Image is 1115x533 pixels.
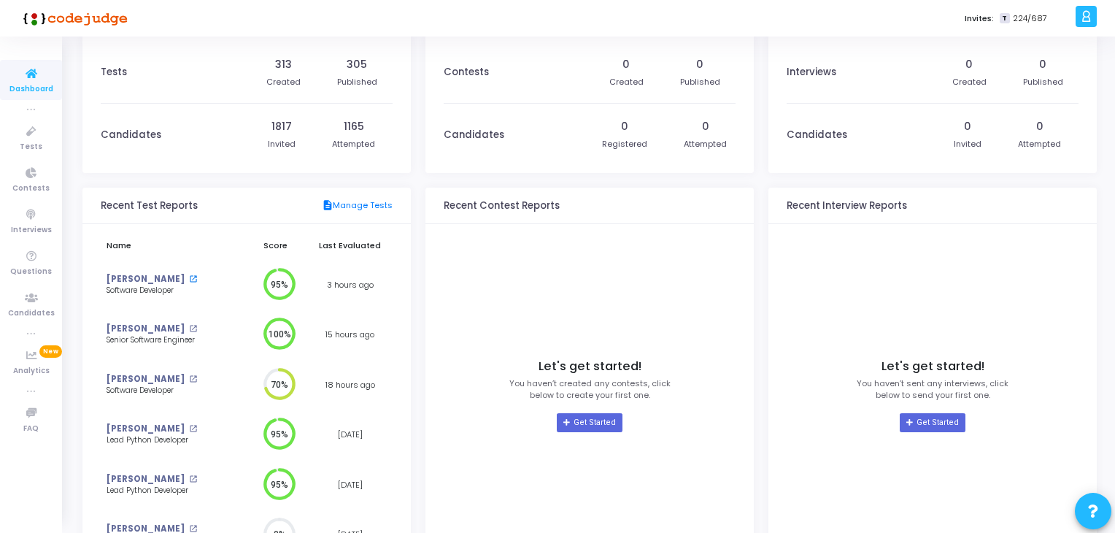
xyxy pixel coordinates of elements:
[107,386,220,396] div: Software Developer
[8,307,55,320] span: Candidates
[107,273,185,285] a: [PERSON_NAME]
[1039,57,1046,72] div: 0
[271,119,292,134] div: 1817
[881,359,984,374] h4: Let's get started!
[1018,138,1061,150] div: Attempted
[11,224,52,237] span: Interviews
[952,76,987,88] div: Created
[702,119,709,134] div: 0
[307,260,393,310] td: 3 hours ago
[107,323,185,335] a: [PERSON_NAME]
[107,435,220,446] div: Lead Python Developer
[189,525,197,533] mat-icon: open_in_new
[622,57,630,72] div: 0
[9,83,53,96] span: Dashboard
[684,138,727,150] div: Attempted
[307,410,393,460] td: [DATE]
[444,66,489,78] h3: Contests
[39,345,62,358] span: New
[539,359,641,374] h4: Let's get started!
[557,413,622,432] a: Get Started
[1000,13,1009,24] span: T
[609,76,644,88] div: Created
[244,231,307,260] th: Score
[275,57,292,72] div: 313
[787,66,836,78] h3: Interviews
[307,231,393,260] th: Last Evaluated
[1023,76,1063,88] div: Published
[621,119,628,134] div: 0
[266,76,301,88] div: Created
[107,335,220,346] div: Senior Software Engineer
[347,57,367,72] div: 305
[12,183,50,195] span: Contests
[101,231,244,260] th: Name
[101,66,127,78] h3: Tests
[107,473,185,486] a: [PERSON_NAME]
[18,4,128,33] img: logo
[509,377,671,402] p: You haven’t created any contests, click below to create your first one.
[787,129,847,141] h3: Candidates
[101,129,161,141] h3: Candidates
[307,360,393,410] td: 18 hours ago
[307,310,393,360] td: 15 hours ago
[602,138,647,150] div: Registered
[307,460,393,510] td: [DATE]
[444,200,560,212] h3: Recent Contest Reports
[337,76,377,88] div: Published
[965,12,994,25] label: Invites:
[23,423,39,435] span: FAQ
[680,76,720,88] div: Published
[189,375,197,383] mat-icon: open_in_new
[965,57,973,72] div: 0
[964,119,971,134] div: 0
[189,275,197,283] mat-icon: open_in_new
[322,199,333,212] mat-icon: description
[107,373,185,386] a: [PERSON_NAME]
[344,119,364,134] div: 1165
[268,138,296,150] div: Invited
[1013,12,1047,25] span: 224/687
[20,141,42,153] span: Tests
[954,138,981,150] div: Invited
[107,285,220,296] div: Software Developer
[13,365,50,377] span: Analytics
[101,200,198,212] h3: Recent Test Reports
[189,425,197,433] mat-icon: open_in_new
[696,57,703,72] div: 0
[107,486,220,496] div: Lead Python Developer
[332,138,375,150] div: Attempted
[857,377,1008,402] p: You haven’t sent any interviews, click below to send your first one.
[444,129,504,141] h3: Candidates
[107,423,185,435] a: [PERSON_NAME]
[189,475,197,483] mat-icon: open_in_new
[189,325,197,333] mat-icon: open_in_new
[1036,119,1043,134] div: 0
[322,199,393,212] a: Manage Tests
[787,200,907,212] h3: Recent Interview Reports
[900,413,965,432] a: Get Started
[10,266,52,278] span: Questions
